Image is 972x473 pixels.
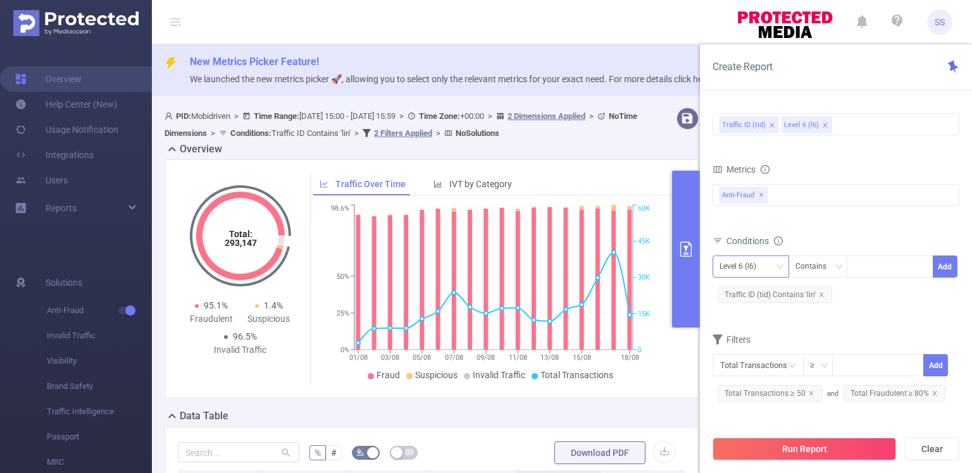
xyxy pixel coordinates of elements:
[230,128,271,138] b: Conditions :
[419,111,460,121] b: Time Zone:
[335,179,406,189] span: Traffic Over Time
[718,385,822,402] span: Total Transactions ≥ 50
[176,111,191,121] b: PID:
[207,128,219,138] span: >
[230,128,351,138] span: Traffic ID Contains 'lin'
[380,353,399,362] tspan: 03/08
[818,292,825,298] i: icon: close
[180,408,228,424] h2: Data Table
[456,128,499,138] b: No Solutions
[165,112,176,120] i: icon: user
[433,180,442,188] i: icon: bar-chart
[844,385,946,402] span: Total Fraudulent ≥ 80%
[931,390,938,396] i: icon: close
[377,370,400,380] span: Fraud
[827,390,951,398] span: and
[165,57,177,70] i: icon: thunderbolt
[47,374,152,399] span: Brand Safety
[726,236,783,246] span: Conditions
[923,354,948,376] button: Add
[713,61,773,73] span: Create Report
[15,117,118,142] a: Usage Notification
[774,236,783,245] i: icon: info-circle
[46,270,82,295] span: Solutions
[190,56,319,68] span: New Metrics Picker Feature!
[638,205,650,213] tspan: 60K
[759,188,764,203] span: ✕
[638,346,642,354] tspan: 0
[331,205,349,213] tspan: 98.6%
[320,180,328,188] i: icon: line-chart
[15,168,68,193] a: Users
[905,438,959,460] button: Clear
[720,256,765,277] div: Level 6 (l6)
[15,142,94,168] a: Integrations
[178,442,299,462] input: Search...
[211,343,269,357] div: Invalid Traffic
[585,111,597,121] span: >
[784,117,819,133] div: Level 6 (l6)
[183,312,240,326] div: Fraudulent
[415,370,458,380] span: Suspicious
[47,323,152,348] span: Invalid Traffic
[508,111,585,121] u: 2 Dimensions Applied
[449,179,512,189] span: IVT by Category
[190,74,731,84] span: We launched the new metrics picker 🚀, allowing you to select only the relevant metrics for your e...
[233,331,257,341] span: 96.5%
[15,92,117,117] a: Help Center (New)
[795,256,835,277] div: Contains
[808,390,814,396] i: icon: close
[782,116,832,133] li: Level 6 (l6)
[46,203,77,213] span: Reports
[349,353,367,362] tspan: 01/08
[835,263,843,272] i: icon: down
[240,312,298,326] div: Suspicious
[473,370,525,380] span: Invalid Traffic
[356,448,364,456] i: icon: bg-colors
[718,286,832,303] span: Traffic ID (tid) Contains 'lin'
[444,353,463,362] tspan: 07/08
[47,424,152,450] span: Passport
[230,111,242,121] span: >
[396,111,408,121] span: >
[15,66,82,92] a: Overview
[821,362,828,371] i: icon: down
[572,353,590,362] tspan: 15/08
[165,111,637,138] span: Mobidriven [DATE] 15:00 - [DATE] 15:59 +00:00
[13,10,139,36] img: Protected Media
[406,448,413,456] i: icon: table
[315,448,321,458] span: %
[413,353,431,362] tspan: 05/08
[822,122,828,130] i: icon: close
[713,164,756,175] span: Metrics
[554,441,645,464] button: Download PDF
[638,274,650,282] tspan: 30K
[337,273,349,281] tspan: 50%
[933,255,957,278] button: Add
[720,116,779,133] li: Traffic ID (tid)
[331,448,337,458] span: #
[769,122,775,130] i: icon: close
[224,238,256,248] tspan: 293,147
[713,335,751,345] span: Filters
[374,128,432,138] u: 2 Filters Applied
[477,353,495,362] tspan: 09/08
[720,187,768,204] span: Anti-Fraud
[340,346,349,354] tspan: 0%
[351,128,363,138] span: >
[228,229,252,239] tspan: Total:
[761,165,769,174] i: icon: info-circle
[484,111,496,121] span: >
[540,370,613,380] span: Total Transactions
[620,353,639,362] tspan: 18/08
[722,117,766,133] div: Traffic ID (tid)
[713,438,896,460] button: Run Report
[46,195,77,221] a: Reports
[810,355,823,376] div: ≥
[337,309,349,317] tspan: 25%
[180,142,222,157] h2: Overview
[432,128,444,138] span: >
[264,300,283,310] span: 1.4%
[638,310,650,318] tspan: 15K
[204,300,228,310] span: 95.1%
